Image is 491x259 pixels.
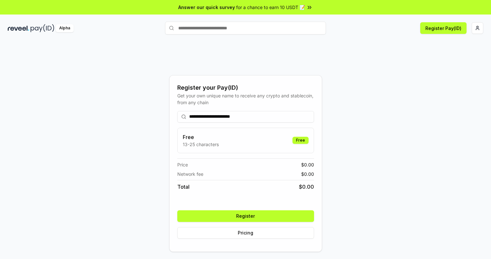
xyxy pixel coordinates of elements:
[301,161,314,168] span: $ 0.00
[292,137,309,144] div: Free
[31,24,54,32] img: pay_id
[178,4,235,11] span: Answer our quick survey
[56,24,74,32] div: Alpha
[177,210,314,222] button: Register
[177,83,314,92] div: Register your Pay(ID)
[301,171,314,177] span: $ 0.00
[177,227,314,239] button: Pricing
[8,24,29,32] img: reveel_dark
[183,133,219,141] h3: Free
[183,141,219,148] p: 13-25 characters
[420,22,467,34] button: Register Pay(ID)
[177,92,314,106] div: Get your own unique name to receive any crypto and stablecoin, from any chain
[299,183,314,191] span: $ 0.00
[177,171,203,177] span: Network fee
[177,183,190,191] span: Total
[236,4,305,11] span: for a chance to earn 10 USDT 📝
[177,161,188,168] span: Price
